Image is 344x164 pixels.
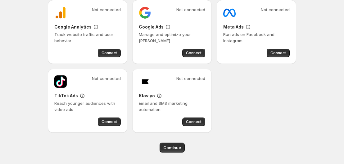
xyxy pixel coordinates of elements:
[139,24,164,30] h3: Google Ads
[139,75,151,88] img: Klaviyo logo
[54,24,92,30] h3: Google Analytics
[182,117,205,126] button: Connect
[261,7,290,13] span: Not connected
[98,49,121,57] button: Connect
[54,93,78,99] h3: TikTok Ads
[139,100,205,113] p: Email and SMS marketing automation
[54,75,67,88] img: TikTok Ads logo
[267,49,290,57] button: Connect
[98,117,121,126] button: Connect
[186,119,201,124] span: Connect
[223,24,244,30] h3: Meta Ads
[54,100,121,113] p: Reach younger audiences with video ads
[163,144,181,151] span: Continue
[139,93,155,99] h3: Klaviyo
[92,7,121,13] span: Not connected
[102,51,117,55] span: Connect
[139,31,205,44] p: Manage and optimize your [PERSON_NAME]
[223,7,236,19] img: Meta Ads logo
[270,51,286,55] span: Connect
[54,31,121,44] p: Track website traffic and user behavior
[139,7,151,19] img: Google Ads logo
[160,143,185,153] button: Continue
[102,119,117,124] span: Connect
[182,49,205,57] button: Connect
[176,7,205,13] span: Not connected
[54,7,67,19] img: Google Analytics logo
[92,75,121,82] span: Not connected
[186,51,201,55] span: Connect
[176,75,205,82] span: Not connected
[223,31,290,44] p: Run ads on Facebook and Instagram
